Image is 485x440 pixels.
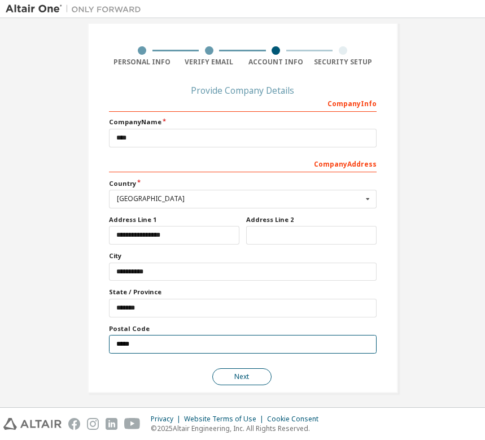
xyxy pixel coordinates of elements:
[109,117,377,127] label: Company Name
[109,179,377,188] label: Country
[109,287,377,297] label: State / Province
[246,215,377,224] label: Address Line 2
[176,58,243,67] div: Verify Email
[87,418,99,430] img: instagram.svg
[267,415,325,424] div: Cookie Consent
[109,87,377,94] div: Provide Company Details
[68,418,80,430] img: facebook.svg
[117,195,362,202] div: [GEOGRAPHIC_DATA]
[124,418,141,430] img: youtube.svg
[309,58,377,67] div: Security Setup
[151,424,325,433] p: © 2025 Altair Engineering, Inc. All Rights Reserved.
[151,415,184,424] div: Privacy
[109,324,377,333] label: Postal Code
[109,94,377,112] div: Company Info
[3,418,62,430] img: altair_logo.svg
[109,58,176,67] div: Personal Info
[212,368,272,385] button: Next
[243,58,310,67] div: Account Info
[109,154,377,172] div: Company Address
[106,418,117,430] img: linkedin.svg
[109,251,377,260] label: City
[184,415,267,424] div: Website Terms of Use
[6,3,147,15] img: Altair One
[109,215,239,224] label: Address Line 1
